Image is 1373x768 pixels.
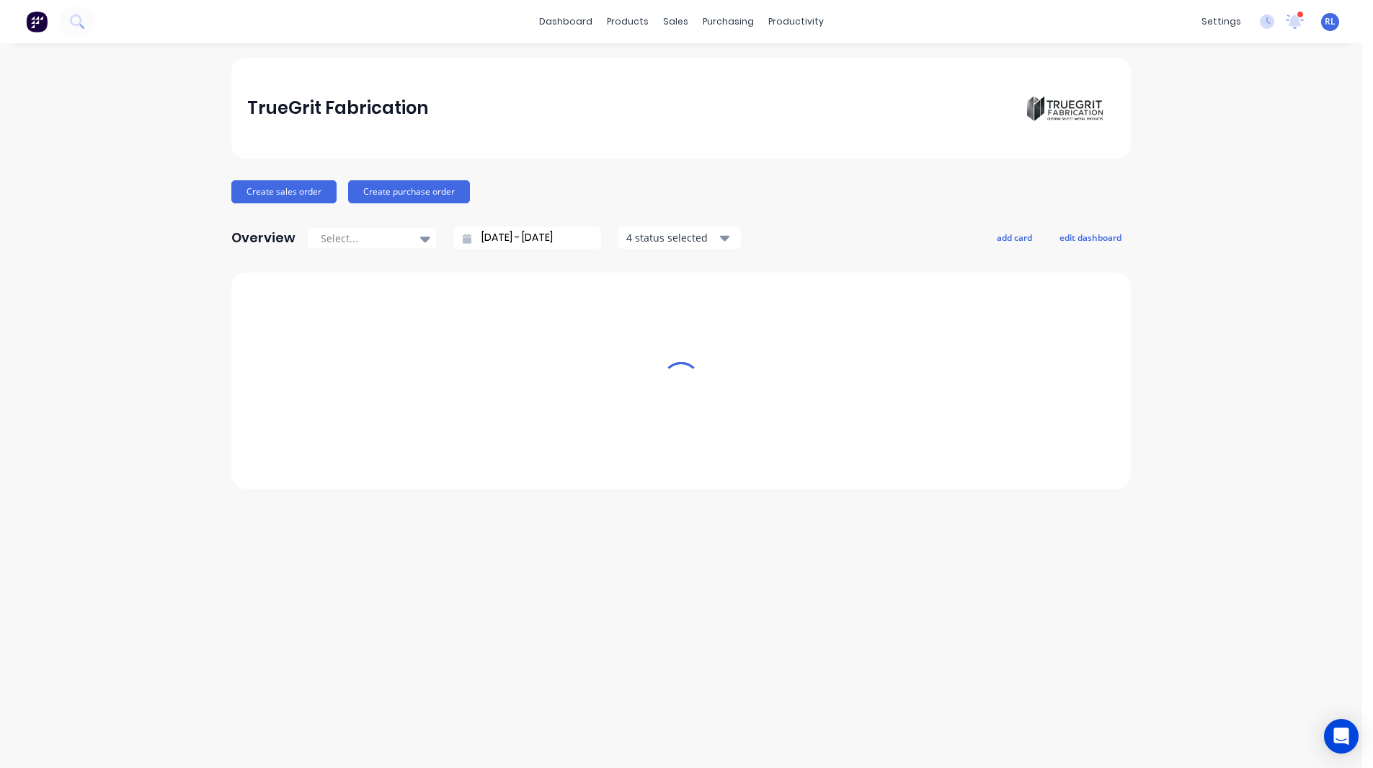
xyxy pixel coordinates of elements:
[1050,228,1131,247] button: edit dashboard
[1014,58,1115,159] img: TrueGrit Fabrication
[26,11,48,32] img: Factory
[626,230,717,245] div: 4 status selected
[247,94,428,123] div: TrueGrit Fabrication
[532,11,600,32] a: dashboard
[231,224,296,252] div: Overview
[987,228,1041,247] button: add card
[600,11,656,32] div: products
[231,180,337,203] button: Create sales order
[1324,719,1359,754] div: Open Intercom Messenger
[696,11,761,32] div: purchasing
[761,11,831,32] div: productivity
[1325,15,1336,28] span: RL
[656,11,696,32] div: sales
[348,180,470,203] button: Create purchase order
[1194,11,1248,32] div: settings
[618,227,741,249] button: 4 status selected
